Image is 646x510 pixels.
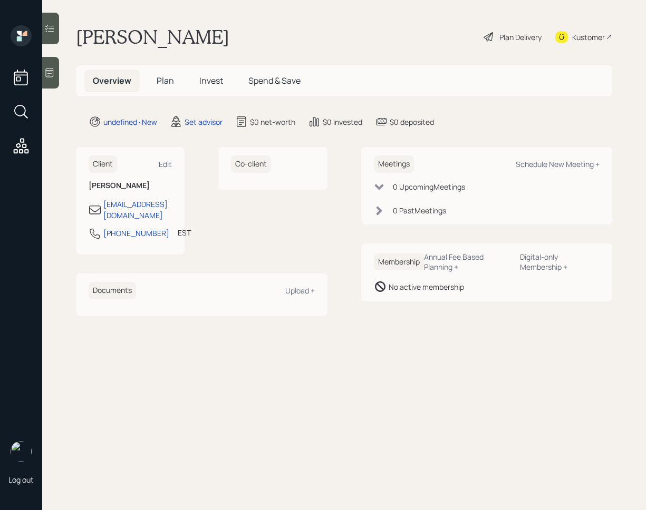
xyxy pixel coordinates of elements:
[393,205,446,216] div: 0 Past Meeting s
[157,75,174,86] span: Plan
[93,75,131,86] span: Overview
[390,116,434,127] div: $0 deposited
[374,253,424,271] h6: Membership
[520,252,600,272] div: Digital-only Membership +
[103,199,172,221] div: [EMAIL_ADDRESS][DOMAIN_NAME]
[374,155,414,173] h6: Meetings
[323,116,362,127] div: $0 invested
[424,252,512,272] div: Annual Fee Based Planning +
[76,25,229,48] h1: [PERSON_NAME]
[199,75,223,86] span: Invest
[499,32,542,43] div: Plan Delivery
[250,116,295,127] div: $0 net-worth
[8,475,34,485] div: Log out
[178,227,191,238] div: EST
[159,159,172,169] div: Edit
[103,228,169,239] div: [PHONE_NUMBER]
[516,159,600,169] div: Schedule New Meeting +
[89,181,172,190] h6: [PERSON_NAME]
[11,441,32,462] img: retirable_logo.png
[89,155,117,173] h6: Client
[248,75,301,86] span: Spend & Save
[103,116,157,127] div: undefined · New
[389,281,464,292] div: No active membership
[572,32,605,43] div: Kustomer
[89,282,136,299] h6: Documents
[185,116,223,127] div: Set advisor
[231,155,271,173] h6: Co-client
[393,181,465,192] div: 0 Upcoming Meeting s
[285,286,315,296] div: Upload +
